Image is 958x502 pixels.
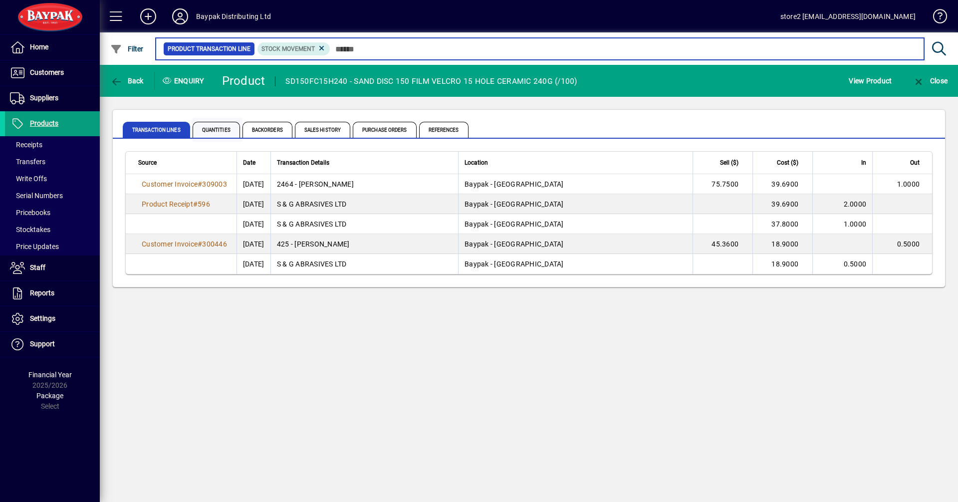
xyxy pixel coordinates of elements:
[202,180,227,188] span: 309003
[465,260,564,268] span: Baypak - [GEOGRAPHIC_DATA]
[465,180,564,188] span: Baypak - [GEOGRAPHIC_DATA]
[720,157,738,168] span: Sell ($)
[237,234,270,254] td: [DATE]
[110,77,144,85] span: Back
[138,199,214,210] a: Product Receipt#596
[5,332,100,357] a: Support
[465,200,564,208] span: Baypak - [GEOGRAPHIC_DATA]
[5,281,100,306] a: Reports
[138,157,157,168] span: Source
[30,289,54,297] span: Reports
[138,179,231,190] a: Customer Invoice#309003
[5,204,100,221] a: Pricebooks
[28,371,72,379] span: Financial Year
[861,157,866,168] span: In
[198,240,202,248] span: #
[142,180,198,188] span: Customer Invoice
[237,194,270,214] td: [DATE]
[5,221,100,238] a: Stocktakes
[138,239,231,250] a: Customer Invoice#300446
[849,73,892,89] span: View Product
[142,200,193,208] span: Product Receipt
[465,220,564,228] span: Baypak - [GEOGRAPHIC_DATA]
[198,200,210,208] span: 596
[196,8,271,24] div: Baypak Distributing Ltd
[699,157,747,168] div: Sell ($)
[5,60,100,85] a: Customers
[752,194,812,214] td: 39.6900
[36,392,63,400] span: Package
[193,122,240,138] span: Quantities
[752,174,812,194] td: 39.6900
[270,214,458,234] td: S & G ABRASIVES LTD
[5,86,100,111] a: Suppliers
[193,200,198,208] span: #
[242,122,292,138] span: Backorders
[30,43,48,51] span: Home
[693,174,752,194] td: 75.7500
[138,157,231,168] div: Source
[5,35,100,60] a: Home
[198,180,202,188] span: #
[910,72,950,90] button: Close
[277,157,329,168] span: Transaction Details
[132,7,164,25] button: Add
[777,157,798,168] span: Cost ($)
[465,157,687,168] div: Location
[902,72,958,90] app-page-header-button: Close enquiry
[108,40,146,58] button: Filter
[30,340,55,348] span: Support
[110,45,144,53] span: Filter
[30,94,58,102] span: Suppliers
[10,192,63,200] span: Serial Numbers
[270,254,458,274] td: S & G ABRASIVES LTD
[5,306,100,331] a: Settings
[270,174,458,194] td: 2464 - [PERSON_NAME]
[285,73,577,89] div: SD150FC15H240 - SAND DISC 150 FILM VELCRO 15 HOLE CERAMIC 240G (/100)
[5,187,100,204] a: Serial Numbers
[237,174,270,194] td: [DATE]
[257,42,330,55] mat-chip: Product Transaction Type: Stock movement
[759,157,807,168] div: Cost ($)
[465,240,564,248] span: Baypak - [GEOGRAPHIC_DATA]
[846,72,894,90] button: View Product
[270,194,458,214] td: S & G ABRASIVES LTD
[243,157,255,168] span: Date
[30,68,64,76] span: Customers
[780,8,916,24] div: store2 [EMAIL_ADDRESS][DOMAIN_NAME]
[30,119,58,127] span: Products
[353,122,417,138] span: Purchase Orders
[5,255,100,280] a: Staff
[926,2,946,34] a: Knowledge Base
[10,209,50,217] span: Pricebooks
[752,254,812,274] td: 18.9000
[5,136,100,153] a: Receipts
[897,240,920,248] span: 0.5000
[10,175,47,183] span: Write Offs
[243,157,264,168] div: Date
[108,72,146,90] button: Back
[100,72,155,90] app-page-header-button: Back
[465,157,488,168] span: Location
[10,141,42,149] span: Receipts
[5,170,100,187] a: Write Offs
[155,73,215,89] div: Enquiry
[10,243,59,251] span: Price Updates
[30,263,45,271] span: Staff
[419,122,469,138] span: References
[30,314,55,322] span: Settings
[910,157,920,168] span: Out
[844,220,867,228] span: 1.0000
[10,158,45,166] span: Transfers
[142,240,198,248] span: Customer Invoice
[168,44,250,54] span: Product Transaction Line
[237,214,270,234] td: [DATE]
[752,234,812,254] td: 18.9000
[5,238,100,255] a: Price Updates
[123,122,190,138] span: Transaction Lines
[5,153,100,170] a: Transfers
[897,180,920,188] span: 1.0000
[202,240,227,248] span: 300446
[295,122,350,138] span: Sales History
[164,7,196,25] button: Profile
